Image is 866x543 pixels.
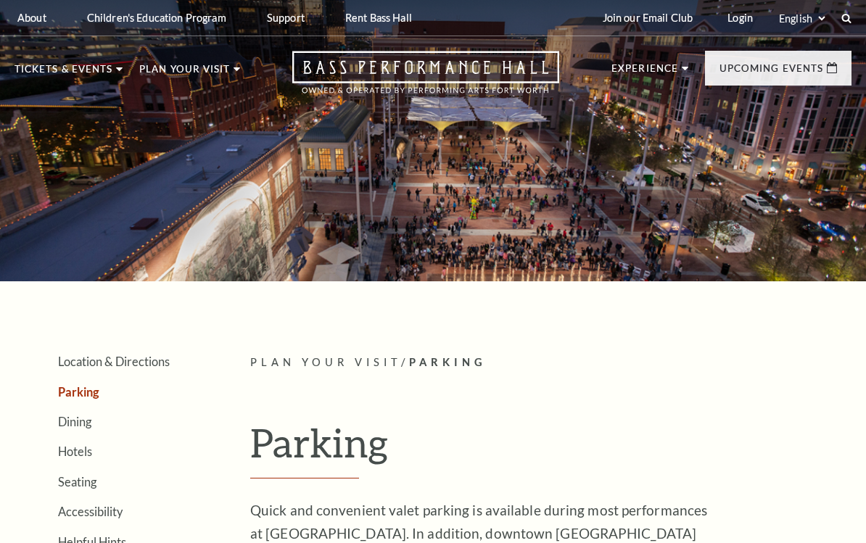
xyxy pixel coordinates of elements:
[719,64,823,81] p: Upcoming Events
[409,356,487,368] span: Parking
[250,419,851,478] h1: Parking
[58,355,170,368] a: Location & Directions
[250,354,851,372] p: /
[87,12,226,24] p: Children's Education Program
[139,65,230,82] p: Plan Your Visit
[58,444,92,458] a: Hotels
[611,64,678,81] p: Experience
[58,505,123,518] a: Accessibility
[776,12,828,25] select: Select:
[345,12,412,24] p: Rent Bass Hall
[267,12,305,24] p: Support
[17,12,46,24] p: About
[250,356,401,368] span: Plan Your Visit
[58,415,91,428] a: Dining
[58,475,96,489] a: Seating
[15,65,112,82] p: Tickets & Events
[58,385,99,399] a: Parking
